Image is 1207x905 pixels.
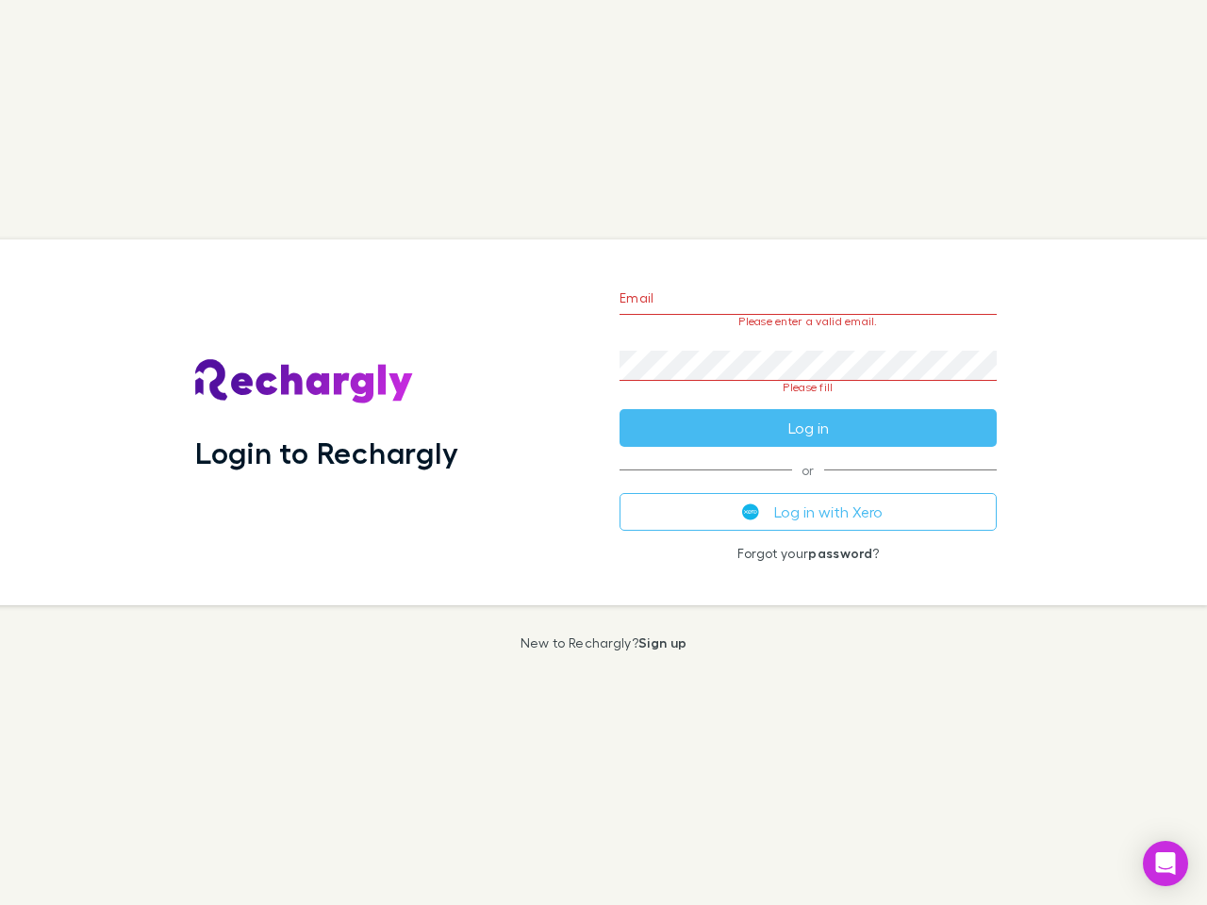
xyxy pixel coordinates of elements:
div: Open Intercom Messenger [1143,841,1188,886]
p: Please enter a valid email. [620,315,997,328]
a: Sign up [638,634,686,650]
p: Forgot your ? [620,546,997,561]
p: New to Rechargly? [521,635,687,650]
button: Log in with Xero [620,493,997,531]
p: Please fill [620,381,997,394]
img: Xero's logo [742,503,759,520]
img: Rechargly's Logo [195,359,414,404]
button: Log in [620,409,997,447]
h1: Login to Rechargly [195,435,458,470]
a: password [808,545,872,561]
span: or [620,469,997,470]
